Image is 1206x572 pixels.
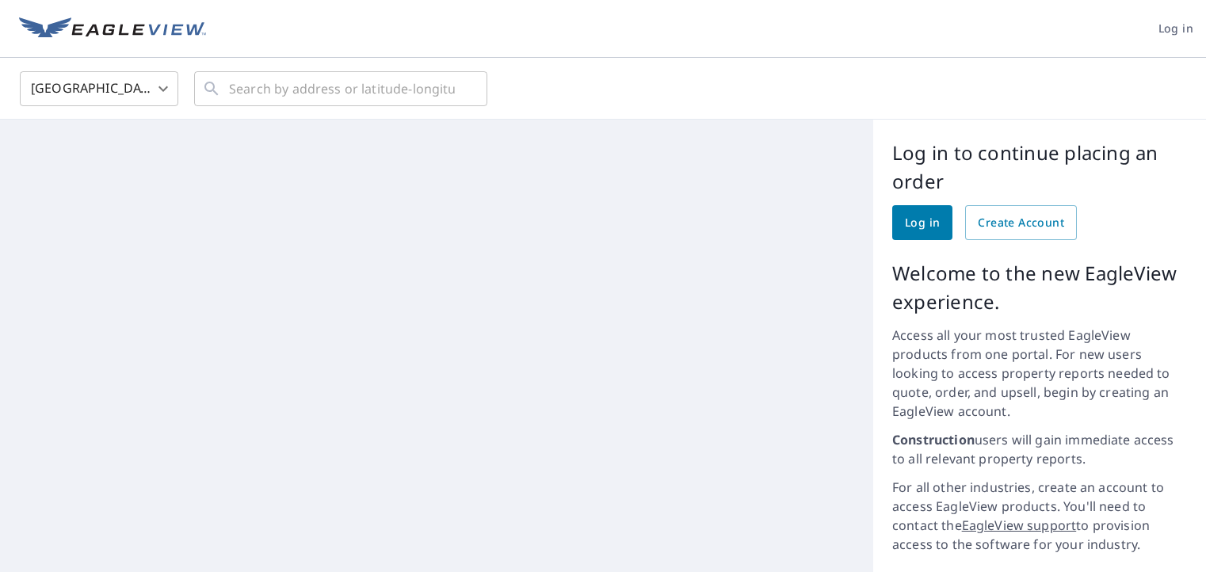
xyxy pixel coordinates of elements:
p: For all other industries, create an account to access EagleView products. You'll need to contact ... [892,478,1187,554]
img: EV Logo [19,17,206,41]
p: Log in to continue placing an order [892,139,1187,196]
a: EagleView support [962,517,1077,534]
p: users will gain immediate access to all relevant property reports. [892,430,1187,468]
p: Access all your most trusted EagleView products from one portal. For new users looking to access ... [892,326,1187,421]
a: Create Account [965,205,1077,240]
span: Log in [1158,19,1193,39]
span: Create Account [978,213,1064,233]
input: Search by address or latitude-longitude [229,67,455,111]
div: [GEOGRAPHIC_DATA] [20,67,178,111]
p: Welcome to the new EagleView experience. [892,259,1187,316]
a: Log in [892,205,952,240]
span: Log in [905,213,940,233]
strong: Construction [892,431,975,448]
